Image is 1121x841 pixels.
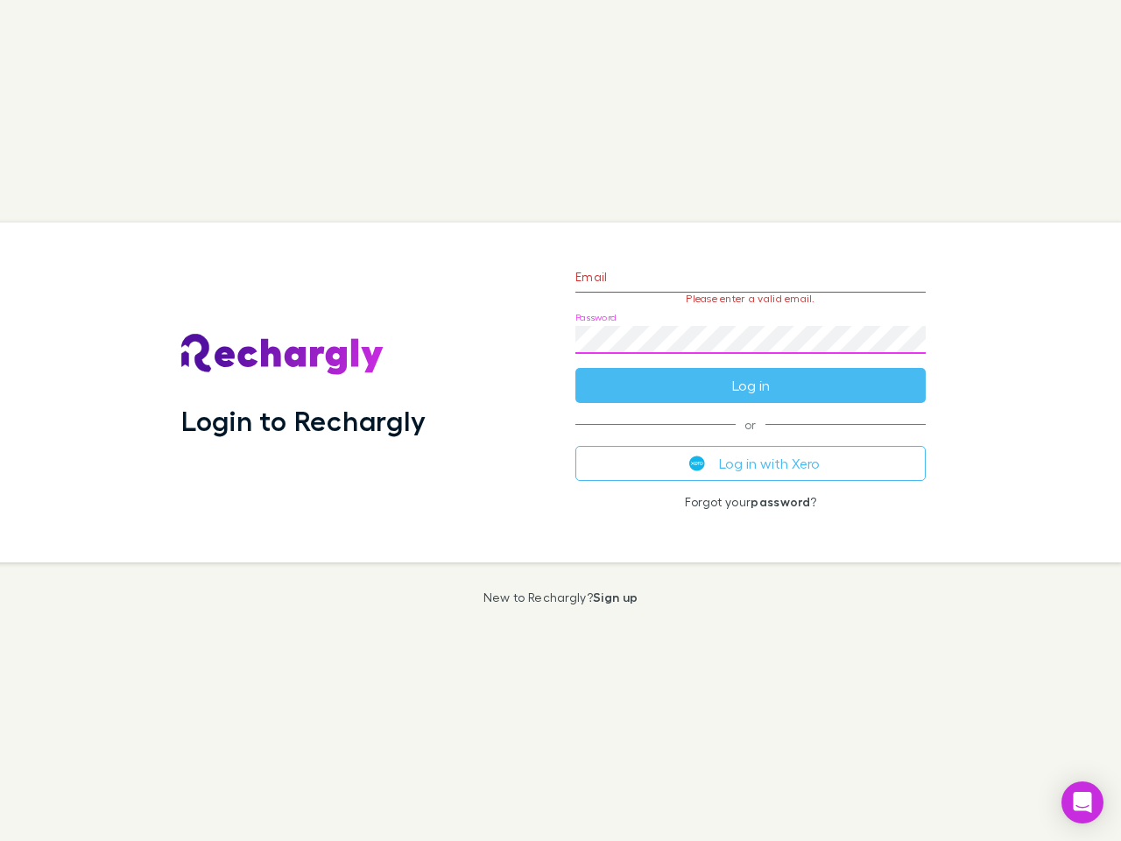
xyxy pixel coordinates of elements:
[575,311,617,324] label: Password
[575,293,926,305] p: Please enter a valid email.
[181,404,426,437] h1: Login to Rechargly
[575,495,926,509] p: Forgot your ?
[575,424,926,425] span: or
[689,456,705,471] img: Xero's logo
[593,590,638,604] a: Sign up
[575,446,926,481] button: Log in with Xero
[1061,781,1103,823] div: Open Intercom Messenger
[575,368,926,403] button: Log in
[751,494,810,509] a: password
[181,334,384,376] img: Rechargly's Logo
[483,590,638,604] p: New to Rechargly?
